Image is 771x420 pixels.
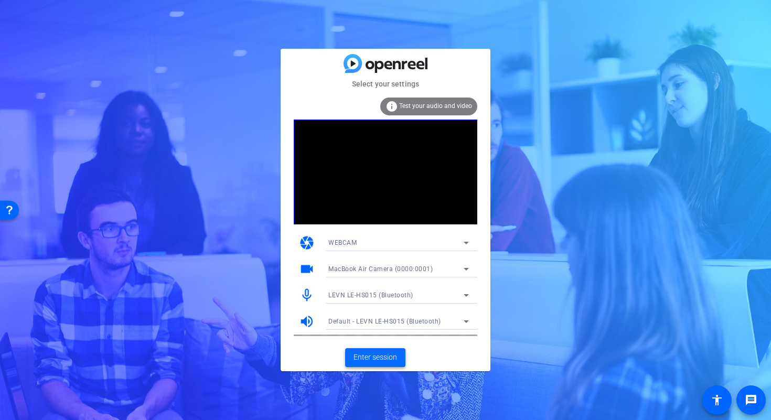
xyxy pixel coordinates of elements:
[299,261,315,277] mat-icon: videocam
[299,314,315,329] mat-icon: volume_up
[385,100,398,113] mat-icon: info
[328,239,357,246] span: WEBCAM
[328,265,433,273] span: MacBook Air Camera (0000:0001)
[354,352,397,363] span: Enter session
[345,348,405,367] button: Enter session
[745,394,757,406] mat-icon: message
[299,287,315,303] mat-icon: mic_none
[281,78,490,90] mat-card-subtitle: Select your settings
[328,318,441,325] span: Default - LEVN LE-HS015 (Bluetooth)
[328,292,413,299] span: LEVN LE-HS015 (Bluetooth)
[399,102,472,110] span: Test your audio and video
[344,54,427,72] img: blue-gradient.svg
[299,235,315,251] mat-icon: camera
[711,394,723,406] mat-icon: accessibility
